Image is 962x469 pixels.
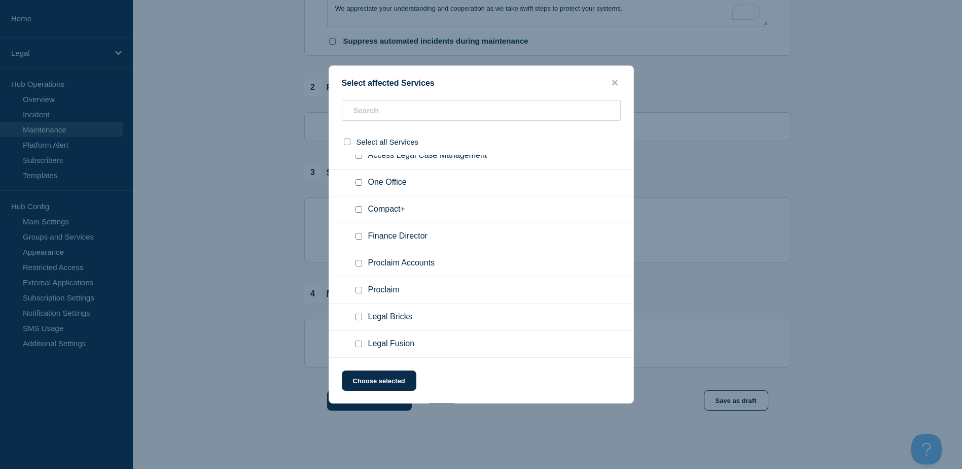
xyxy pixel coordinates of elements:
input: Legal Fusion checkbox [355,341,362,347]
span: Proclaim [368,285,400,295]
input: Finance Director checkbox [355,233,362,240]
span: Proclaim Accounts [368,258,435,269]
span: Compact+ [368,205,405,215]
span: One Office [368,178,407,188]
button: Choose selected [342,371,416,391]
span: Finance Director [368,231,427,242]
input: Legal Bricks checkbox [355,314,362,320]
input: Proclaim Accounts checkbox [355,260,362,266]
button: close button [609,78,621,88]
span: Select all Services [357,138,419,146]
input: Access Legal Case Management checkbox [355,152,362,159]
span: Legal Fusion [368,339,415,349]
input: select all checkbox [344,139,350,145]
input: Search [342,100,621,121]
span: Access Legal Case Management [368,151,487,161]
input: One Office checkbox [355,179,362,186]
div: Select affected Services [329,78,633,88]
input: Proclaim checkbox [355,287,362,293]
span: Legal Bricks [368,312,412,322]
input: Compact+ checkbox [355,206,362,213]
